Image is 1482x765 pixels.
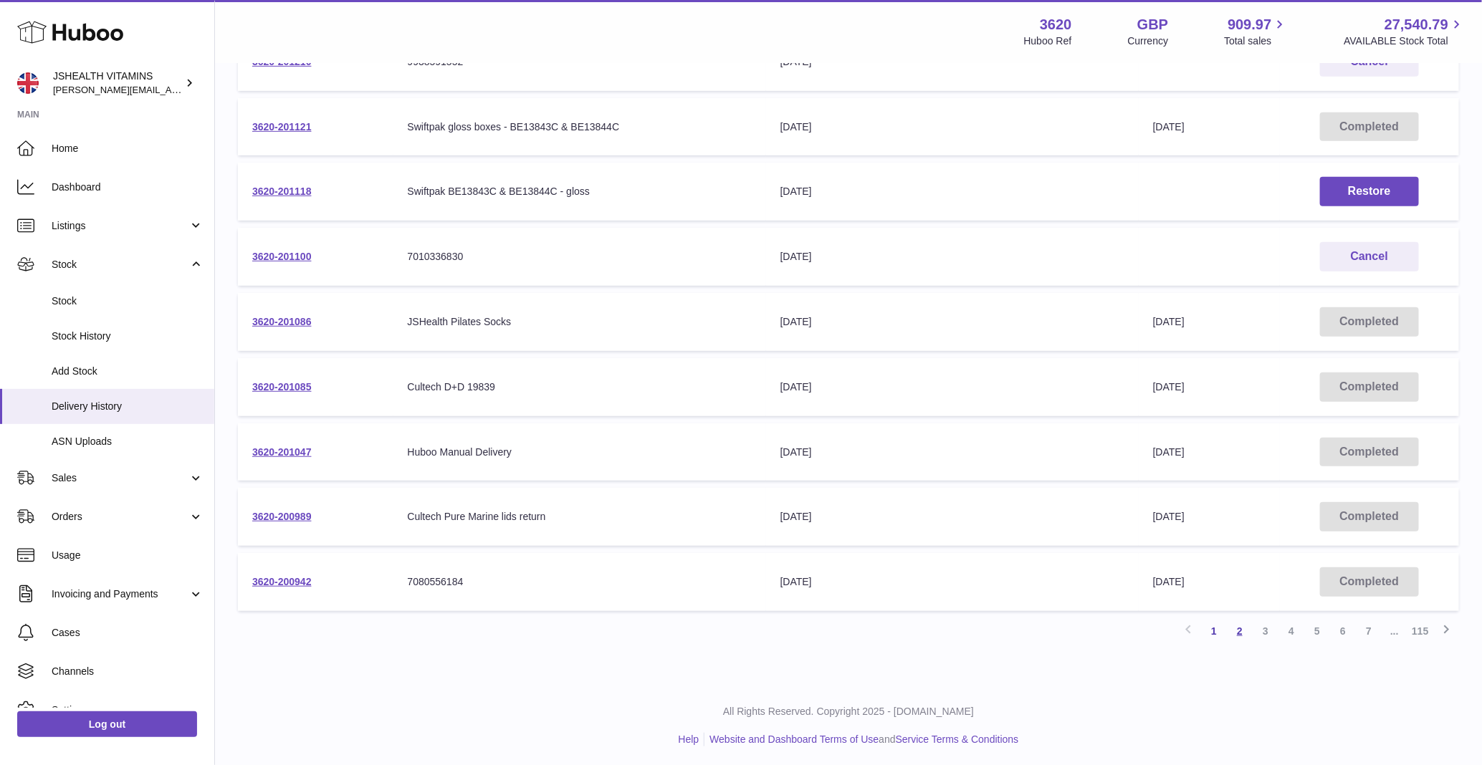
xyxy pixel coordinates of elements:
[252,316,312,327] a: 3620-201086
[52,400,204,413] span: Delivery History
[52,665,204,678] span: Channels
[1344,15,1465,48] a: 27,540.79 AVAILABLE Stock Total
[52,181,204,194] span: Dashboard
[17,72,39,94] img: francesca@jshealthvitamins.com
[1153,316,1185,327] span: [DATE]
[1153,576,1185,587] span: [DATE]
[1382,618,1407,644] span: ...
[252,121,312,133] a: 3620-201121
[1153,446,1185,458] span: [DATE]
[1385,15,1448,34] span: 27,540.79
[52,142,204,155] span: Home
[408,120,752,134] div: Swiftpak gloss boxes - BE13843C & BE13844C
[252,446,312,458] a: 3620-201047
[780,250,1124,264] div: [DATE]
[780,446,1124,459] div: [DATE]
[1278,618,1304,644] a: 4
[17,711,197,737] a: Log out
[408,380,752,394] div: Cultech D+D 19839
[52,703,204,717] span: Settings
[780,185,1124,198] div: [DATE]
[1201,618,1227,644] a: 1
[780,120,1124,134] div: [DATE]
[252,186,312,197] a: 3620-201118
[780,510,1124,524] div: [DATE]
[408,315,752,329] div: JSHealth Pilates Socks
[252,511,312,522] a: 3620-200989
[1128,34,1169,48] div: Currency
[780,575,1124,589] div: [DATE]
[52,510,188,524] span: Orders
[1356,618,1382,644] a: 7
[1153,121,1185,133] span: [DATE]
[1153,381,1185,393] span: [DATE]
[53,69,182,97] div: JSHEALTH VITAMINS
[709,733,879,745] a: Website and Dashboard Terms of Use
[226,705,1471,718] p: All Rights Reserved. Copyright 2025 - [DOMAIN_NAME]
[679,733,699,745] a: Help
[52,329,204,343] span: Stock History
[1153,511,1185,522] span: [DATE]
[896,733,1019,745] a: Service Terms & Conditions
[408,575,752,589] div: 7080556184
[52,258,188,271] span: Stock
[52,219,188,233] span: Listings
[780,380,1124,394] div: [DATE]
[252,576,312,587] a: 3620-200942
[52,549,204,562] span: Usage
[1320,242,1419,271] button: Cancel
[1040,15,1072,34] strong: 3620
[1330,618,1356,644] a: 6
[252,251,312,262] a: 3620-201100
[52,471,188,485] span: Sales
[704,733,1018,746] li: and
[1224,34,1288,48] span: Total sales
[252,381,312,393] a: 3620-201085
[1228,15,1271,34] span: 909.97
[252,56,312,67] a: 3620-201210
[1304,618,1330,644] a: 5
[1227,618,1253,644] a: 2
[1024,34,1072,48] div: Huboo Ref
[1344,34,1465,48] span: AVAILABLE Stock Total
[52,435,204,448] span: ASN Uploads
[408,510,752,524] div: Cultech Pure Marine lids return
[52,626,204,640] span: Cases
[1224,15,1288,48] a: 909.97 Total sales
[408,446,752,459] div: Huboo Manual Delivery
[408,250,752,264] div: 7010336830
[408,185,752,198] div: Swiftpak BE13843C & BE13844C - gloss
[52,294,204,308] span: Stock
[1137,15,1168,34] strong: GBP
[780,315,1124,329] div: [DATE]
[52,587,188,601] span: Invoicing and Payments
[52,365,204,378] span: Add Stock
[1407,618,1433,644] a: 115
[1253,618,1278,644] a: 3
[53,84,287,95] span: [PERSON_NAME][EMAIL_ADDRESS][DOMAIN_NAME]
[1320,177,1419,206] button: Restore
